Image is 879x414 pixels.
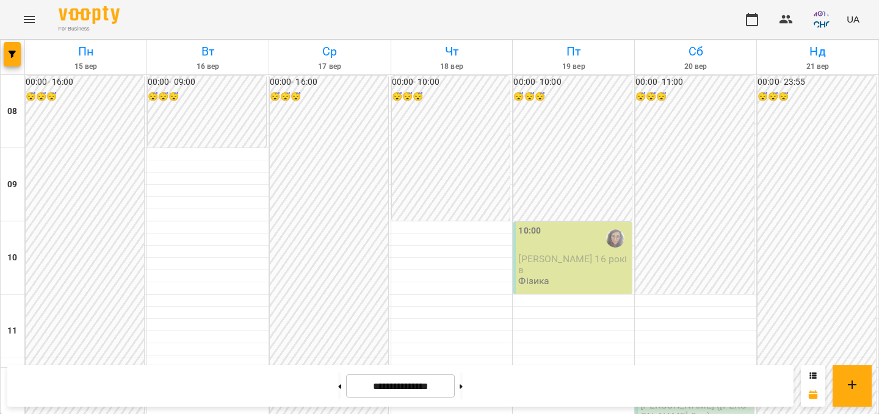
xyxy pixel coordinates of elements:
h6: 😴😴😴 [758,90,876,104]
h6: 😴😴😴 [270,90,388,104]
h6: 11 [7,324,17,338]
h6: 16 вер [149,61,267,73]
h6: Чт [393,42,511,61]
h6: Пн [27,42,145,61]
h6: 00:00 - 09:00 [148,76,266,89]
h6: 19 вер [515,61,632,73]
h6: 00:00 - 10:00 [392,76,510,89]
h6: Вт [149,42,267,61]
h6: 10 [7,251,17,265]
img: 44498c49d9c98a00586a399c9b723a73.png [812,11,830,28]
h6: 08 [7,105,17,118]
h6: 00:00 - 11:00 [635,76,754,89]
label: 10:00 [518,224,541,238]
h6: 😴😴😴 [148,90,266,104]
h6: 17 вер [271,61,389,73]
p: Фізика [518,276,549,286]
img: Кулебякіна Ольга [606,229,624,248]
h6: 00:00 - 16:00 [26,76,144,89]
h6: Нд [759,42,877,61]
button: UA [842,8,864,30]
span: For Business [59,25,120,33]
button: Menu [15,5,44,34]
span: [PERSON_NAME] 16 років [518,253,627,275]
span: UA [847,13,859,26]
h6: Сб [637,42,754,61]
h6: 21 вер [759,61,877,73]
h6: 😴😴😴 [392,90,510,104]
h6: 00:00 - 16:00 [270,76,388,89]
h6: 00:00 - 23:55 [758,76,876,89]
h6: Ср [271,42,389,61]
h6: Пт [515,42,632,61]
h6: 18 вер [393,61,511,73]
h6: 15 вер [27,61,145,73]
h6: 20 вер [637,61,754,73]
h6: 09 [7,178,17,191]
h6: 😴😴😴 [26,90,144,104]
h6: 😴😴😴 [635,90,754,104]
h6: 😴😴😴 [513,90,632,104]
h6: 00:00 - 10:00 [513,76,632,89]
img: Voopty Logo [59,6,120,24]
